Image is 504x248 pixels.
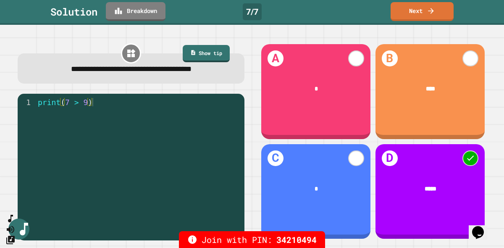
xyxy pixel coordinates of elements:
[18,98,36,106] div: 1
[5,214,16,224] button: SpeedDial basic example
[469,214,496,240] iframe: chat widget
[391,2,454,21] a: Next
[243,3,262,20] div: 7 / 7
[5,224,16,235] button: Mute music
[50,4,97,19] div: Solution
[268,50,283,66] h1: A
[183,45,230,62] a: Show tip
[179,231,325,248] div: Join with PIN:
[382,150,398,166] h1: D
[276,233,317,246] span: 34210494
[268,150,283,166] h1: C
[382,50,398,66] h1: B
[106,2,165,21] a: Breakdown
[5,235,16,245] button: Change Music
